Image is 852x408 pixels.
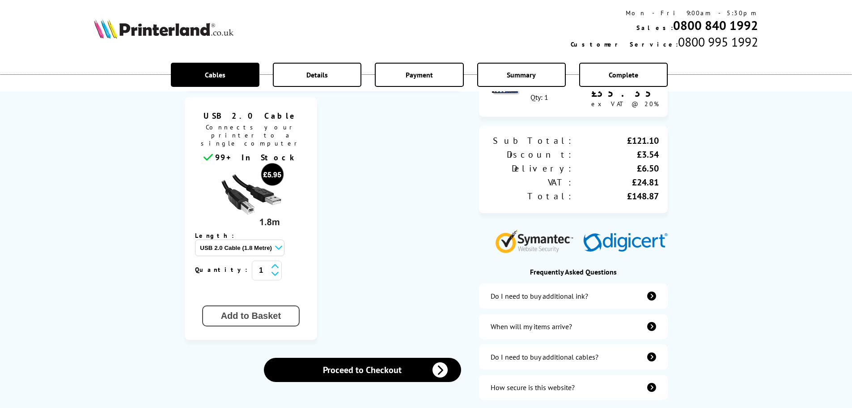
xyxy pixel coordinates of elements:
div: When will my items arrive? [491,322,572,331]
img: Digicert [583,233,668,253]
div: £121.10 [573,135,659,146]
a: secure-website [479,375,668,400]
img: usb cable [217,163,284,230]
img: Printerland Logo [94,19,233,39]
span: Length: [195,232,243,240]
img: Symantec Website Security [495,228,580,253]
span: Complete [609,70,638,79]
div: £148.87 [573,190,659,202]
a: items-arrive [479,314,668,339]
div: Frequently Asked Questions [479,267,668,276]
div: £6.50 [573,163,659,174]
div: £3.54 [573,149,659,160]
div: Discount: [488,149,573,160]
a: additional-ink [479,283,668,309]
div: Sub Total: [488,135,573,146]
a: 0800 840 1992 [673,17,758,34]
span: ex VAT @ 20% [591,100,659,108]
span: 0800 995 1992 [678,34,758,50]
span: Sales: [636,24,673,32]
button: Add to Basket [202,305,300,326]
span: USB 2.0 Cable [191,111,311,121]
span: Details [306,70,328,79]
div: Do I need to buy additional cables? [491,352,598,361]
div: VAT: [488,176,573,188]
div: £24.81 [573,176,659,188]
div: Do I need to buy additional ink? [491,292,588,301]
div: Mon - Fri 9:00am - 5:30pm [571,9,758,17]
span: Quantity: [195,266,252,274]
div: £35.35 [591,86,659,100]
a: additional-cables [479,344,668,369]
span: Summary [507,70,536,79]
div: Delivery: [488,163,573,174]
div: How secure is this website? [491,383,575,392]
span: Cables [205,70,225,79]
span: 99+ In Stock [215,152,298,163]
span: Payment [406,70,433,79]
span: Connects your printer to a single computer [189,121,313,152]
div: Total: [488,190,573,202]
span: Customer Service: [571,40,678,48]
a: Proceed to Checkout [264,358,461,382]
div: Qty: 1 [530,93,548,102]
